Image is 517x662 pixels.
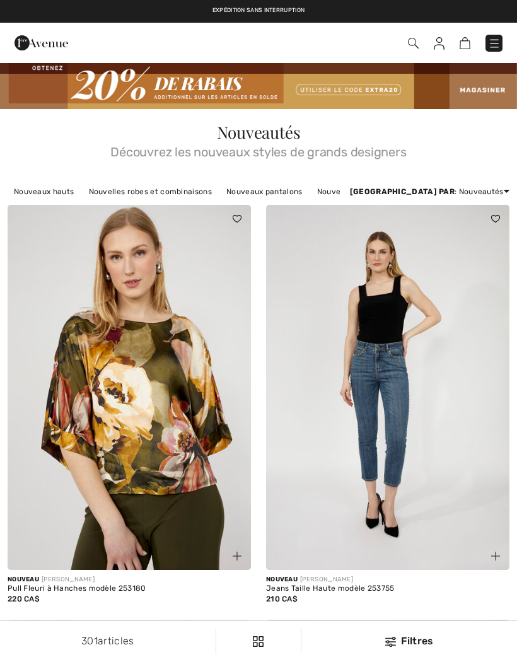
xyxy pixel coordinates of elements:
span: 220 CA$ [8,595,40,603]
img: 1ère Avenue [15,30,68,55]
img: Filtres [385,637,396,647]
img: Mes infos [434,37,444,50]
div: [PERSON_NAME] [266,575,509,584]
a: Nouveaux pulls et cardigans [311,183,429,200]
a: Nouveaux pantalons [220,183,308,200]
img: Menu [488,37,501,50]
a: Nouvelles robes et combinaisons [83,183,218,200]
img: Recherche [408,38,419,49]
img: heart_black_full.svg [491,215,500,223]
strong: [GEOGRAPHIC_DATA] par [350,187,455,196]
span: Nouveau [266,576,298,583]
div: Jeans Taille Haute modèle 253755 [266,584,509,593]
img: Filtres [253,636,264,647]
img: plus_v2.svg [491,552,500,560]
img: plus_v2.svg [233,552,241,560]
div: Filtres [309,634,509,649]
div: : Nouveautés [350,186,509,197]
img: Pull Fleuri à Hanches modèle 253180. Multi [8,205,251,570]
a: 1ère Avenue [15,36,68,48]
span: Découvrez les nouveaux styles de grands designers [8,141,509,158]
img: Jeans Taille Haute modèle 253755. Bleu [266,205,509,570]
img: heart_black_full.svg [233,215,241,223]
span: Nouveautés [217,121,301,143]
span: 301 [81,635,98,647]
div: Pull Fleuri à Hanches modèle 253180 [8,584,251,593]
a: Nouveaux hauts [8,183,80,200]
span: Nouveau [8,576,39,583]
span: 210 CA$ [266,595,298,603]
div: [PERSON_NAME] [8,575,251,584]
img: Panier d'achat [460,37,470,49]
